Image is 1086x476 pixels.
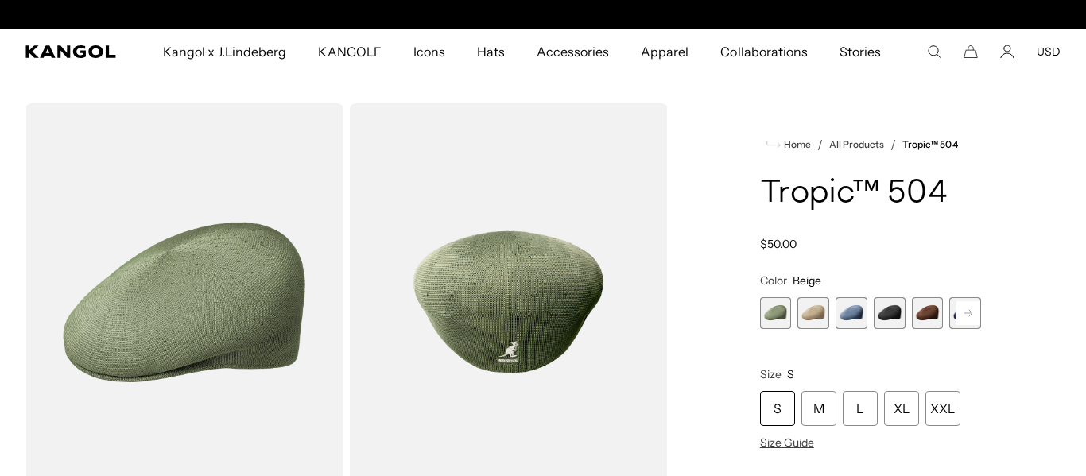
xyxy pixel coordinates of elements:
[801,391,836,426] div: M
[964,45,978,59] button: Cart
[760,237,797,251] span: $50.00
[884,391,919,426] div: XL
[760,367,782,381] span: Size
[760,435,814,450] span: Size Guide
[797,297,829,329] div: 2 of 9
[760,176,981,211] h1: Tropic™ 504
[949,297,981,329] label: Navy
[836,297,867,329] div: 3 of 9
[843,391,878,426] div: L
[704,29,823,75] a: Collaborations
[1000,45,1014,59] a: Account
[318,29,381,75] span: KANGOLF
[787,367,794,381] span: S
[884,135,896,154] li: /
[641,29,688,75] span: Apparel
[760,297,792,329] div: 1 of 9
[797,297,829,329] label: Beige
[25,45,117,58] a: Kangol
[836,297,867,329] label: DENIM BLUE
[625,29,704,75] a: Apparel
[720,29,807,75] span: Collaborations
[461,29,521,75] a: Hats
[413,29,445,75] span: Icons
[521,29,625,75] a: Accessories
[781,139,811,150] span: Home
[824,29,897,75] a: Stories
[766,137,811,152] a: Home
[398,29,461,75] a: Icons
[874,297,906,329] div: 4 of 9
[829,139,884,150] a: All Products
[874,297,906,329] label: Black
[927,45,941,59] summary: Search here
[912,297,944,329] label: Brown
[811,135,823,154] li: /
[902,139,957,150] a: Tropic™ 504
[760,391,795,426] div: S
[379,8,707,21] div: Announcement
[147,29,303,75] a: Kangol x J.Lindeberg
[302,29,397,75] a: KANGOLF
[477,29,505,75] span: Hats
[949,297,981,329] div: 6 of 9
[1037,45,1061,59] button: USD
[379,8,707,21] div: 1 of 2
[793,273,821,288] span: Beige
[379,8,707,21] slideshow-component: Announcement bar
[760,273,787,288] span: Color
[537,29,609,75] span: Accessories
[840,29,881,75] span: Stories
[925,391,960,426] div: XXL
[760,297,792,329] label: Oil Green
[163,29,287,75] span: Kangol x J.Lindeberg
[912,297,944,329] div: 5 of 9
[760,135,981,154] nav: breadcrumbs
